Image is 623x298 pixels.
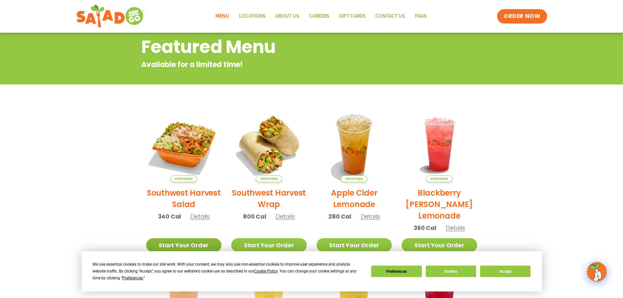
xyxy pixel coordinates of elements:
[234,9,270,24] a: Locations
[76,3,145,29] img: new-SAG-logo-768×292
[146,107,222,182] img: Product photo for Southwest Harvest Salad
[402,187,477,221] h2: Blackberry [PERSON_NAME] Lemonade
[146,238,222,252] a: Start Your Order
[361,212,380,220] span: Details
[446,224,465,232] span: Details
[317,187,392,210] h2: Apple Cider Lemonade
[588,263,606,281] img: wpChatIcon
[211,9,234,24] a: Menu
[402,238,477,252] a: Start Your Order
[334,9,371,24] a: GIFT CARDS
[410,9,432,24] a: FAQs
[317,107,392,182] img: Product photo for Apple Cider Lemonade
[81,251,542,291] div: Cookie Consent Prompt
[231,238,307,252] a: Start Your Order
[371,266,422,277] button: Preferences
[426,175,453,182] span: Seasonal
[304,9,334,24] a: Careers
[141,34,429,60] h2: Featured Menu
[371,9,410,24] a: Contact Us
[414,223,436,232] span: 360 Cal
[170,175,197,182] span: Seasonal
[426,266,476,277] button: Decline
[231,187,307,210] h2: Southwest Harvest Wrap
[317,238,392,252] a: Start Your Order
[158,212,181,221] span: 340 Cal
[480,266,530,277] button: Accept
[256,175,282,182] span: Seasonal
[402,107,477,182] img: Product photo for Blackberry Bramble Lemonade
[93,261,363,282] div: We use essential cookies to make our site work. With your consent, we may also use non-essential ...
[122,276,143,280] span: Preferences
[254,269,278,273] span: Cookie Policy
[243,212,266,221] span: 800 Cal
[211,9,432,24] nav: Menu
[270,9,304,24] a: About Us
[231,107,307,182] img: Product photo for Southwest Harvest Wrap
[504,12,540,20] span: ORDER NOW
[141,59,429,70] p: Available for a limited time!
[497,9,547,24] a: ORDER NOW
[146,187,222,210] h2: Southwest Harvest Salad
[341,175,367,182] span: Seasonal
[328,212,351,221] span: 280 Cal
[276,212,295,220] span: Details
[190,212,210,220] span: Details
